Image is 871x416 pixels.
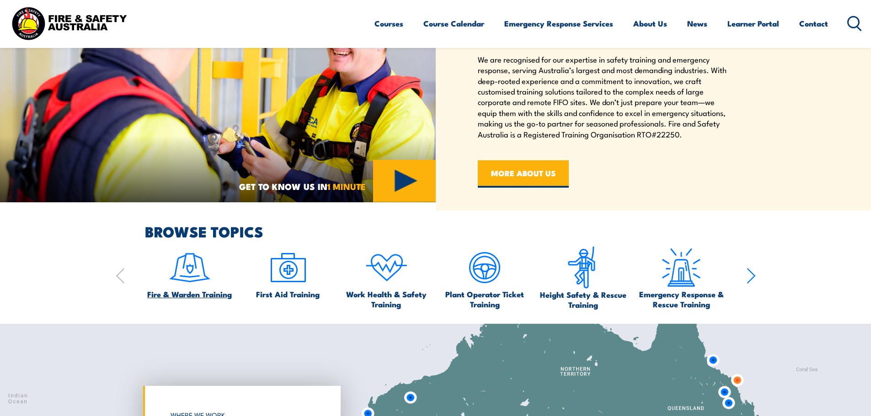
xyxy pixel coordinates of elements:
[256,289,320,299] span: First Aid Training
[660,246,703,289] img: Emergency Response Icon
[633,11,667,36] a: About Us
[365,246,408,289] img: icon-4
[147,246,232,299] a: Fire & Warden Training
[504,11,613,36] a: Emergency Response Services
[147,289,232,299] span: Fire & Warden Training
[636,246,726,309] a: Emergency Response & Rescue Training
[799,11,828,36] a: Contact
[239,182,366,190] span: GET TO KNOW US IN
[463,246,506,289] img: icon-5
[727,11,779,36] a: Learner Portal
[342,289,431,309] span: Work Health & Safety Training
[423,11,484,36] a: Course Calendar
[561,246,604,290] img: icon-6
[636,289,726,309] span: Emergency Response & Rescue Training
[168,246,211,289] img: icon-1
[256,246,320,299] a: First Aid Training
[440,246,529,309] a: Plant Operator Ticket Training
[267,246,310,289] img: icon-2
[538,246,628,310] a: Height Safety & Rescue Training
[478,160,569,188] a: MORE ABOUT US
[374,11,403,36] a: Courses
[440,289,529,309] span: Plant Operator Ticket Training
[478,54,728,139] p: We are recognised for our expertise in safety training and emergency response, serving Australia’...
[538,290,628,310] span: Height Safety & Rescue Training
[327,179,366,193] strong: 1 MINUTE
[145,225,756,237] h2: BROWSE TOPICS
[687,11,707,36] a: News
[342,246,431,309] a: Work Health & Safety Training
